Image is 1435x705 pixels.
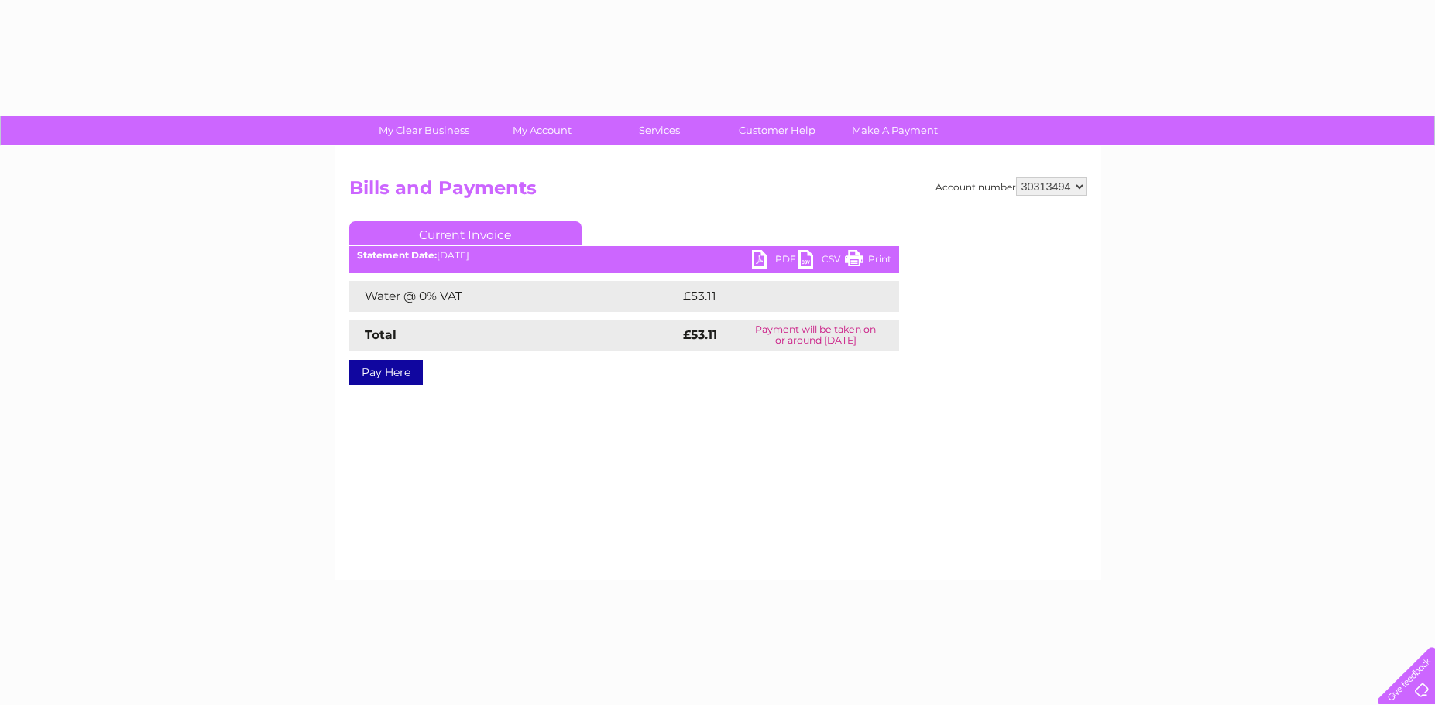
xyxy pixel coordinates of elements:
[349,281,679,312] td: Water @ 0% VAT
[733,320,898,351] td: Payment will be taken on or around [DATE]
[596,116,723,145] a: Services
[683,327,717,342] strong: £53.11
[349,360,423,385] a: Pay Here
[365,327,397,342] strong: Total
[349,177,1087,207] h2: Bills and Payments
[349,250,899,261] div: [DATE]
[360,116,488,145] a: My Clear Business
[713,116,841,145] a: Customer Help
[349,221,582,245] a: Current Invoice
[478,116,606,145] a: My Account
[752,250,798,272] a: PDF
[798,250,845,272] a: CSV
[935,177,1087,196] div: Account number
[831,116,959,145] a: Make A Payment
[845,250,891,272] a: Print
[357,249,437,261] b: Statement Date:
[679,281,864,312] td: £53.11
